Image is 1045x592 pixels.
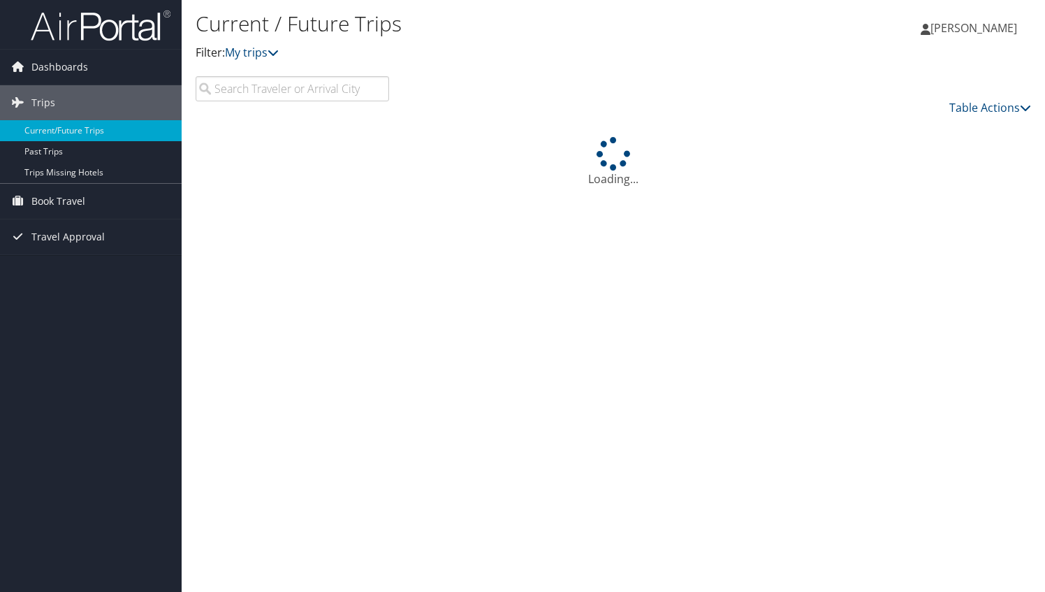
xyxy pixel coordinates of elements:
p: Filter: [196,44,752,62]
div: Loading... [196,137,1031,187]
input: Search Traveler or Arrival City [196,76,389,101]
a: My trips [225,45,279,60]
span: Book Travel [31,184,85,219]
span: [PERSON_NAME] [930,20,1017,36]
img: airportal-logo.png [31,9,170,42]
span: Travel Approval [31,219,105,254]
a: Table Actions [949,100,1031,115]
a: [PERSON_NAME] [921,7,1031,49]
span: Trips [31,85,55,120]
span: Dashboards [31,50,88,85]
h1: Current / Future Trips [196,9,752,38]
